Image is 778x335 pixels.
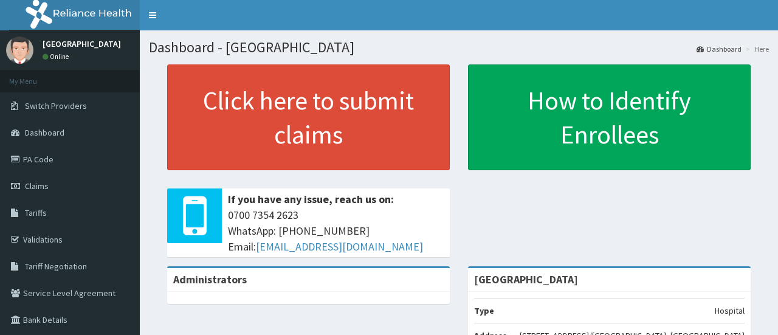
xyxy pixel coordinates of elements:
[25,207,47,218] span: Tariffs
[468,64,751,170] a: How to Identify Enrollees
[715,305,745,317] p: Hospital
[228,207,444,254] span: 0700 7354 2623 WhatsApp: [PHONE_NUMBER] Email:
[25,127,64,138] span: Dashboard
[25,261,87,272] span: Tariff Negotiation
[256,240,423,254] a: [EMAIL_ADDRESS][DOMAIN_NAME]
[743,44,769,54] li: Here
[173,272,247,286] b: Administrators
[43,52,72,61] a: Online
[43,40,121,48] p: [GEOGRAPHIC_DATA]
[474,272,578,286] strong: [GEOGRAPHIC_DATA]
[228,192,394,206] b: If you have any issue, reach us on:
[25,181,49,192] span: Claims
[149,40,769,55] h1: Dashboard - [GEOGRAPHIC_DATA]
[474,305,494,316] b: Type
[25,100,87,111] span: Switch Providers
[6,36,33,64] img: User Image
[167,64,450,170] a: Click here to submit claims
[697,44,742,54] a: Dashboard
